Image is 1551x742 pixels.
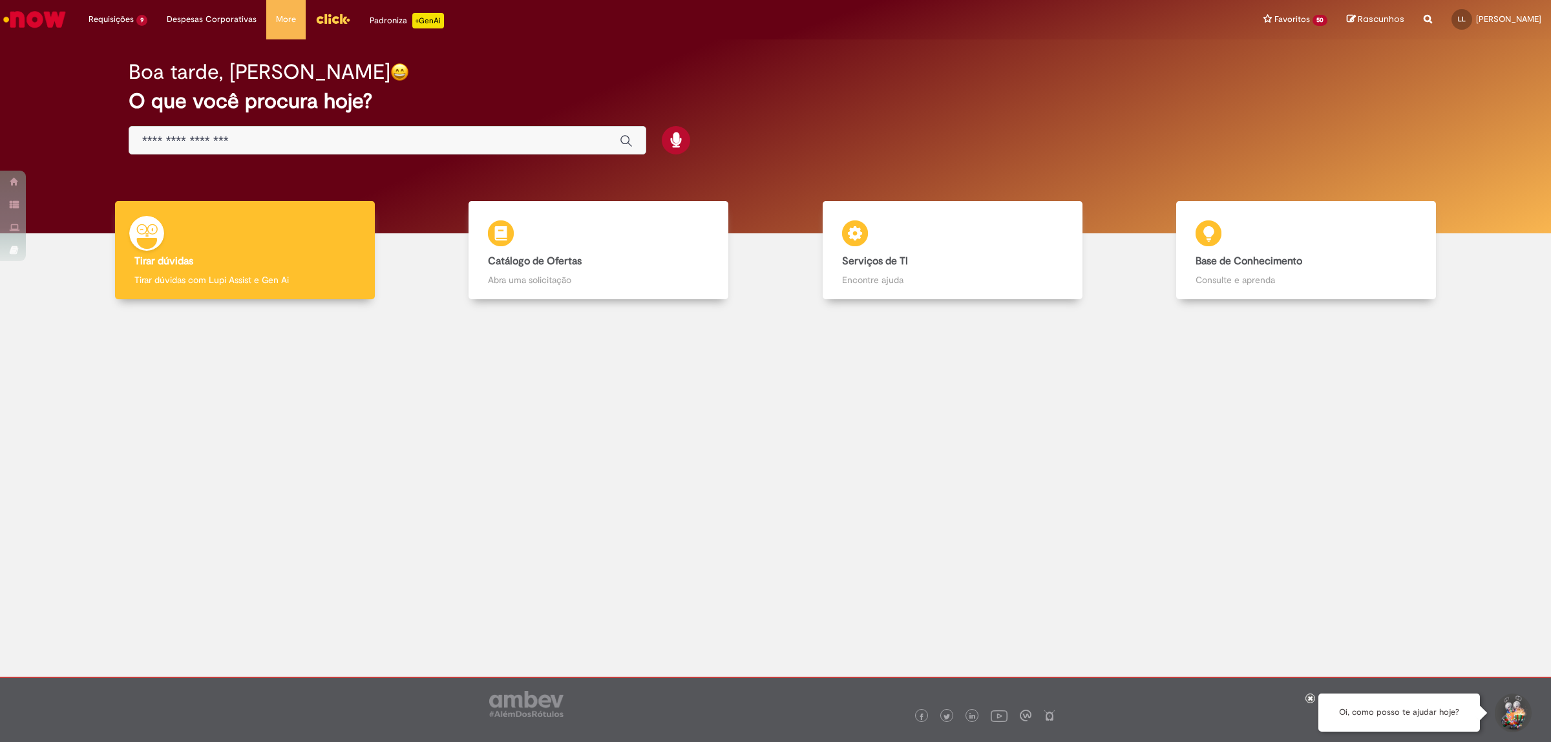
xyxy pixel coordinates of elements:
img: ServiceNow [1,6,68,32]
div: Padroniza [370,13,444,28]
span: LL [1458,15,1466,23]
p: Tirar dúvidas com Lupi Assist e Gen Ai [134,273,355,286]
img: logo_footer_workplace.png [1020,710,1031,721]
p: +GenAi [412,13,444,28]
span: Requisições [89,13,134,26]
span: 9 [136,15,147,26]
a: Catálogo de Ofertas Abra uma solicitação [422,201,776,300]
img: logo_footer_youtube.png [991,707,1008,724]
b: Base de Conhecimento [1196,255,1302,268]
button: Iniciar Conversa de Suporte [1493,694,1532,732]
b: Catálogo de Ofertas [488,255,582,268]
a: Base de Conhecimento Consulte e aprenda [1130,201,1484,300]
span: Favoritos [1274,13,1310,26]
h2: Boa tarde, [PERSON_NAME] [129,61,390,83]
b: Tirar dúvidas [134,255,193,268]
a: Tirar dúvidas Tirar dúvidas com Lupi Assist e Gen Ai [68,201,422,300]
img: happy-face.png [390,63,409,81]
span: More [276,13,296,26]
img: logo_footer_naosei.png [1044,710,1055,721]
p: Encontre ajuda [842,273,1063,286]
p: Consulte e aprenda [1196,273,1417,286]
img: logo_footer_facebook.png [918,714,925,720]
span: Rascunhos [1358,13,1404,25]
div: Oi, como posso te ajudar hoje? [1318,694,1480,732]
b: Serviços de TI [842,255,908,268]
a: Serviços de TI Encontre ajuda [775,201,1130,300]
span: [PERSON_NAME] [1476,14,1541,25]
a: Rascunhos [1347,14,1404,26]
img: logo_footer_ambev_rotulo_gray.png [489,691,564,717]
img: logo_footer_twitter.png [944,714,950,720]
h2: O que você procura hoje? [129,90,1422,112]
span: 50 [1313,15,1327,26]
img: logo_footer_linkedin.png [969,713,976,721]
img: click_logo_yellow_360x200.png [315,9,350,28]
p: Abra uma solicitação [488,273,709,286]
span: Despesas Corporativas [167,13,257,26]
